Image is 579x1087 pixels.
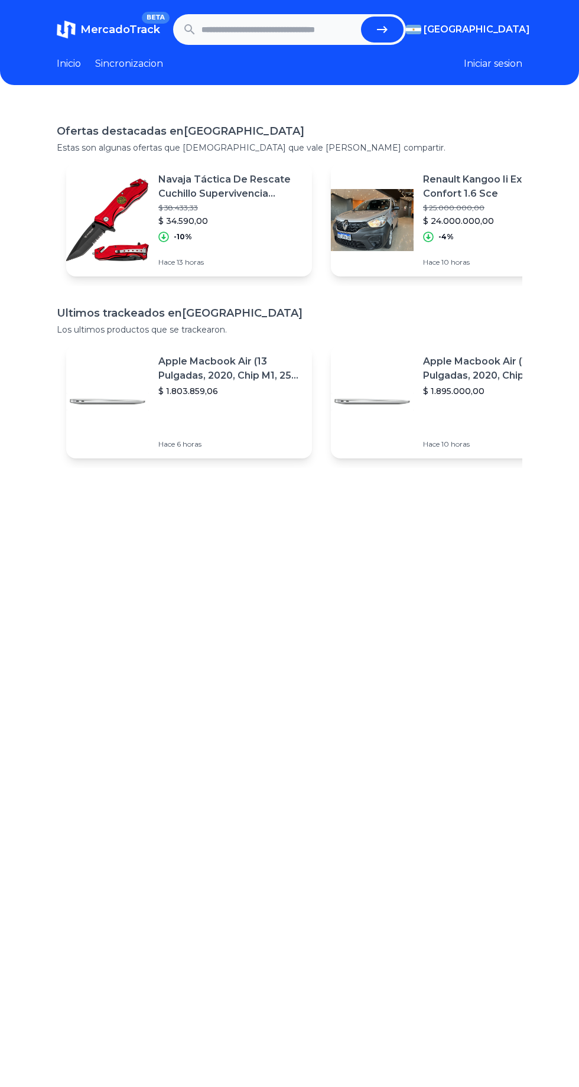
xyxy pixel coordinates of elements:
[57,305,522,321] h1: Ultimos trackeados en [GEOGRAPHIC_DATA]
[423,354,567,383] p: Apple Macbook Air (13 Pulgadas, 2020, Chip M1, 256 Gb De Ssd, 8 Gb De Ram) - Plata
[142,12,170,24] span: BETA
[423,215,567,227] p: $ 24.000.000,00
[331,360,414,443] img: Featured image
[406,25,421,34] img: Argentina
[423,173,567,201] p: Renault Kangoo Ii Express Confort 1.6 Sce
[66,178,149,261] img: Featured image
[57,142,522,154] p: Estas son algunas ofertas que [DEMOGRAPHIC_DATA] que vale [PERSON_NAME] compartir.
[158,385,302,397] p: $ 1.803.859,06
[57,20,76,39] img: MercadoTrack
[158,440,302,449] p: Hace 6 horas
[158,215,302,227] p: $ 34.590,00
[66,163,312,276] a: Featured imageNavaja Táctica De Rescate Cuchillo Supervivencia Defensa$ 38.433,33$ 34.590,00-10%H...
[438,232,454,242] p: -4%
[57,20,160,39] a: MercadoTrackBETA
[158,173,302,201] p: Navaja Táctica De Rescate Cuchillo Supervivencia Defensa
[423,440,567,449] p: Hace 10 horas
[57,123,522,139] h1: Ofertas destacadas en [GEOGRAPHIC_DATA]
[66,360,149,443] img: Featured image
[331,163,577,276] a: Featured imageRenault Kangoo Ii Express Confort 1.6 Sce$ 25.000.000,00$ 24.000.000,00-4%Hace 10 h...
[66,345,312,458] a: Featured imageApple Macbook Air (13 Pulgadas, 2020, Chip M1, 256 Gb De Ssd, 8 Gb De Ram) - Plata$...
[423,385,567,397] p: $ 1.895.000,00
[331,345,577,458] a: Featured imageApple Macbook Air (13 Pulgadas, 2020, Chip M1, 256 Gb De Ssd, 8 Gb De Ram) - Plata$...
[174,232,192,242] p: -10%
[424,22,530,37] span: [GEOGRAPHIC_DATA]
[158,258,302,267] p: Hace 13 horas
[158,354,302,383] p: Apple Macbook Air (13 Pulgadas, 2020, Chip M1, 256 Gb De Ssd, 8 Gb De Ram) - Plata
[95,57,163,71] a: Sincronizacion
[331,178,414,261] img: Featured image
[423,203,567,213] p: $ 25.000.000,00
[464,57,522,71] button: Iniciar sesion
[158,203,302,213] p: $ 38.433,33
[423,258,567,267] p: Hace 10 horas
[80,23,160,36] span: MercadoTrack
[57,324,522,336] p: Los ultimos productos que se trackearon.
[57,57,81,71] a: Inicio
[406,22,522,37] button: [GEOGRAPHIC_DATA]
